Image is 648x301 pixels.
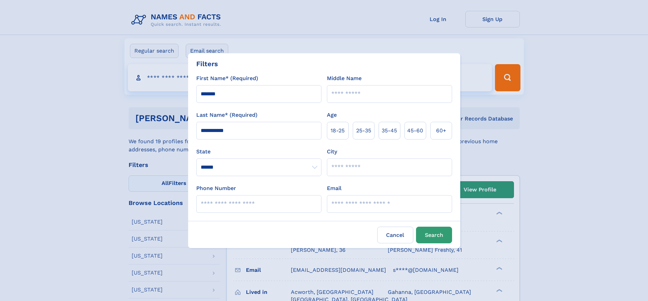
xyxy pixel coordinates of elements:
span: 25‑35 [356,127,371,135]
label: Last Name* (Required) [196,111,257,119]
div: Filters [196,59,218,69]
span: 45‑60 [407,127,423,135]
span: 35‑45 [382,127,397,135]
label: Email [327,184,342,192]
label: Cancel [377,227,413,243]
label: Phone Number [196,184,236,192]
label: Middle Name [327,74,362,82]
span: 18‑25 [331,127,345,135]
label: First Name* (Required) [196,74,258,82]
button: Search [416,227,452,243]
label: City [327,148,337,156]
label: State [196,148,321,156]
label: Age [327,111,337,119]
span: 60+ [436,127,446,135]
